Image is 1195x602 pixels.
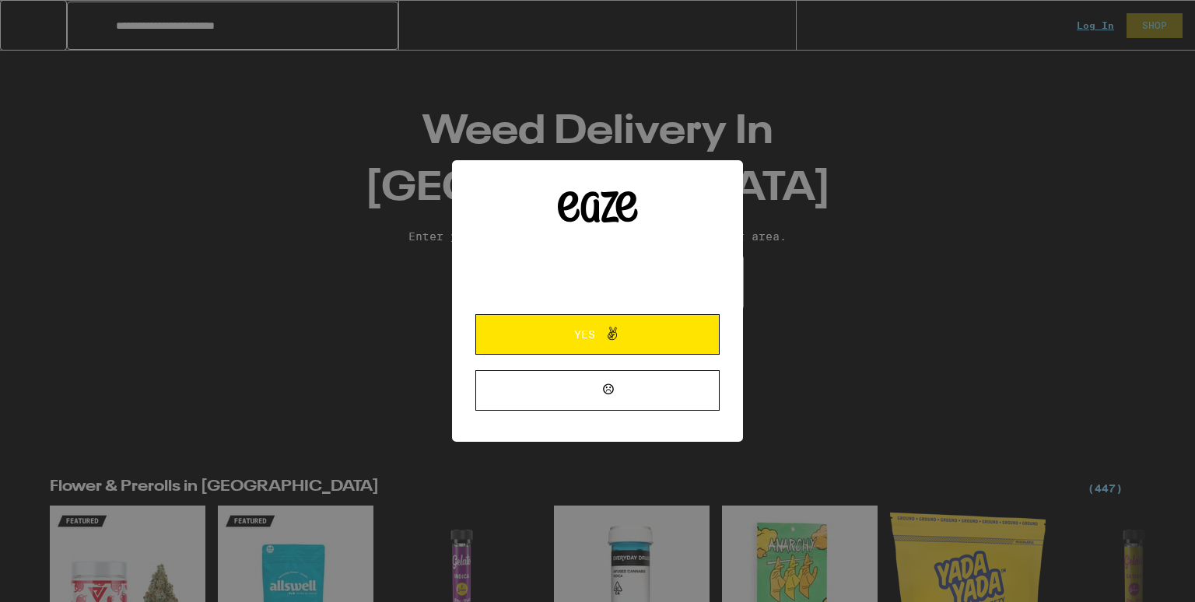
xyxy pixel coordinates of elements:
button: Yes [475,314,720,355]
h2: Are you 21 years or older? [475,240,720,259]
button: No [475,370,720,411]
span: No [577,385,591,396]
span: Yes [574,329,595,340]
p: We need this information for legal stuff. [500,274,695,299]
